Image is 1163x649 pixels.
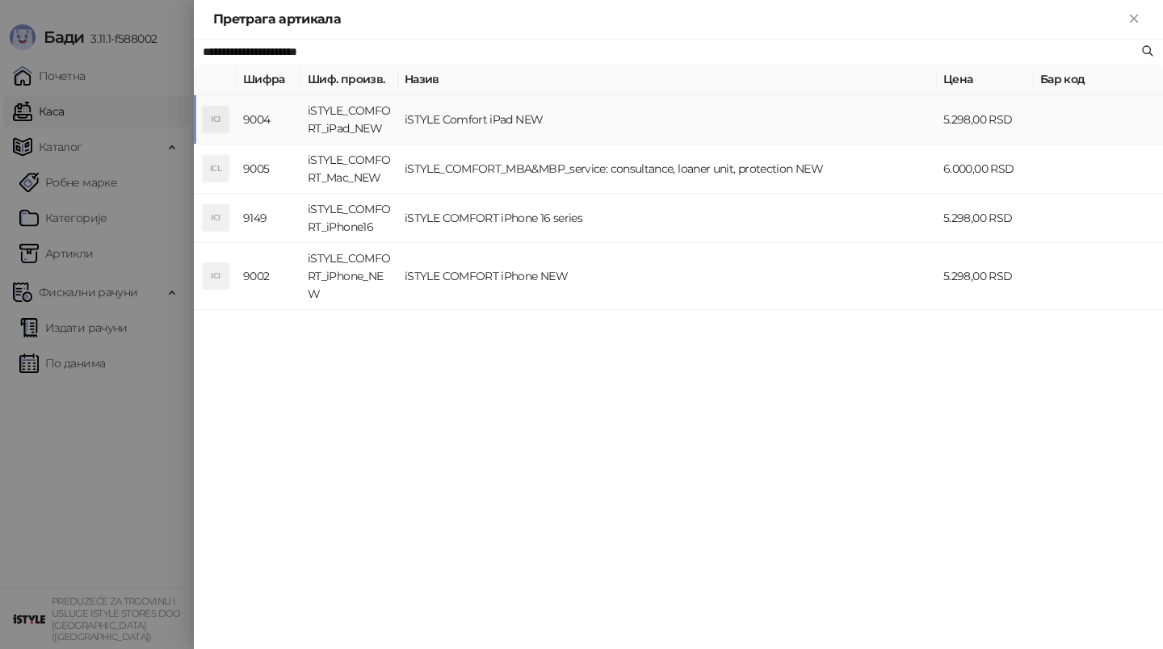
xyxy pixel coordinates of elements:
button: Close [1124,10,1144,29]
td: 5.298,00 RSD [937,194,1034,243]
div: ICL [203,156,229,182]
td: 9149 [237,194,301,243]
div: ICI [203,205,229,231]
td: iSTYLE_COMFORT_iPhone16 [301,194,398,243]
td: 5.298,00 RSD [937,95,1034,144]
div: Претрага артикала [213,10,1124,29]
td: iSTYLE Comfort iPad NEW [398,95,937,144]
td: iSTYLE COMFORT iPhone 16 series [398,194,937,243]
th: Шиф. произв. [301,64,398,95]
div: ICI [203,107,229,132]
th: Бар код [1034,64,1163,95]
th: Назив [398,64,937,95]
td: 5.298,00 RSD [937,243,1034,310]
td: 9002 [237,243,301,310]
td: iSTYLE_COMFORT_iPhone_NEW [301,243,398,310]
td: iSTYLE_COMFORT_iPad_NEW [301,95,398,144]
td: iSTYLE COMFORT iPhone NEW [398,243,937,310]
div: ICI [203,263,229,289]
td: 6.000,00 RSD [937,144,1034,194]
th: Шифра [237,64,301,95]
td: 9004 [237,95,301,144]
td: iSTYLE_COMFORT_Mac_NEW [301,144,398,194]
th: Цена [937,64,1034,95]
td: 9005 [237,144,301,194]
td: iSTYLE_COMFORT_MBA&MBP_service: consultance, loaner unit, protection NEW [398,144,937,194]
